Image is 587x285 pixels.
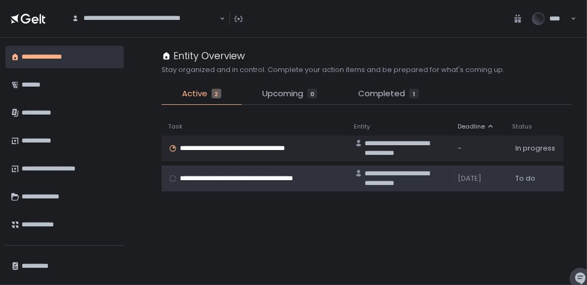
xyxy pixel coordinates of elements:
[512,123,532,131] span: Status
[162,65,505,75] h2: Stay organized and in control. Complete your action items and be prepared for what's coming up.
[65,8,225,30] div: Search for option
[72,23,219,34] input: Search for option
[458,174,482,183] span: [DATE]
[162,48,245,63] div: Entity Overview
[515,174,535,183] span: To do
[212,89,221,98] div: 2
[262,88,303,100] span: Upcoming
[409,89,419,98] div: 1
[308,89,317,98] div: 0
[458,123,485,131] span: Deadline
[515,144,555,153] span: In progress
[358,88,405,100] span: Completed
[168,123,183,131] span: Task
[458,144,462,153] span: -
[354,123,371,131] span: Entity
[182,88,207,100] span: Active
